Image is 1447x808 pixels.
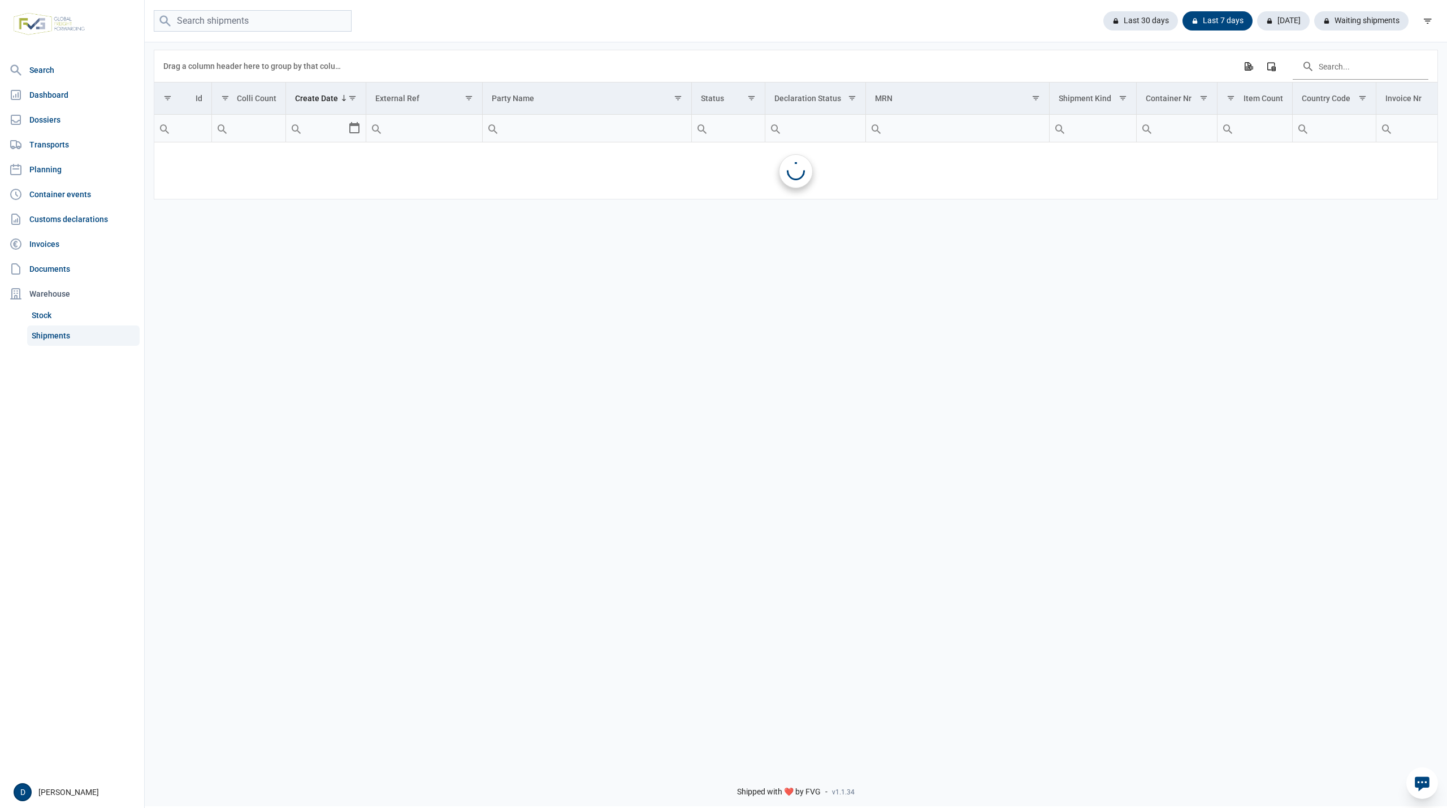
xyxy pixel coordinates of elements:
div: External Ref [375,94,419,103]
span: Show filter options for column 'Status' [747,94,756,102]
td: Column Id [154,82,211,115]
img: FVG - Global freight forwarding [9,8,89,40]
span: Show filter options for column 'Item Count' [1227,94,1235,102]
input: Filter cell [692,115,765,142]
td: Column External Ref [366,82,482,115]
a: Search [5,59,140,81]
span: No data [154,164,1437,177]
td: Filter cell [1049,115,1137,142]
div: Item Count [1244,94,1283,103]
a: Stock [27,305,140,325]
span: - [825,787,828,797]
span: Shipped with ❤️ by FVG [737,787,821,797]
a: Invoices [5,233,140,255]
div: Export all data to Excel [1238,56,1258,76]
span: Show filter options for column 'Country Code' [1358,94,1367,102]
span: Show filter options for column 'Declaration Status' [848,94,856,102]
div: Search box [366,115,387,142]
div: Data grid toolbar [163,50,1428,82]
div: Search box [1376,115,1397,142]
div: Last 7 days [1182,11,1253,31]
input: Filter cell [765,115,865,142]
span: Show filter options for column 'Container Nr' [1199,94,1208,102]
td: Filter cell [286,115,366,142]
td: Column Status [692,82,765,115]
span: Show filter options for column 'Shipment Kind' [1119,94,1127,102]
div: MRN [875,94,893,103]
div: Party Name [492,94,534,103]
td: Column Create Date [286,82,366,115]
div: Search box [483,115,503,142]
div: Search box [866,115,886,142]
td: Column MRN [866,82,1050,115]
div: Loading... [787,162,805,180]
div: Search box [692,115,712,142]
div: Search box [154,115,175,142]
td: Filter cell [1292,115,1376,142]
div: Column Chooser [1261,56,1281,76]
a: Dashboard [5,84,140,106]
input: Filter cell [1050,115,1137,142]
input: Filter cell [483,115,692,142]
a: Container events [5,183,140,206]
div: Last 30 days [1103,11,1178,31]
button: D [14,783,32,801]
div: filter [1418,11,1438,31]
td: Filter cell [1137,115,1218,142]
div: Search box [765,115,786,142]
td: Column Container Nr [1137,82,1218,115]
td: Column Party Name [482,82,692,115]
div: Container Nr [1146,94,1192,103]
div: Create Date [295,94,338,103]
input: Search in the data grid [1293,53,1428,80]
div: Declaration Status [774,94,841,103]
div: [PERSON_NAME] [14,783,137,801]
td: Filter cell [765,115,866,142]
input: Filter cell [1218,115,1292,142]
input: Search shipments [154,10,352,32]
td: Column Country Code [1292,82,1376,115]
div: Waiting shipments [1314,11,1409,31]
span: Show filter options for column 'Id' [163,94,172,102]
div: Search box [1050,115,1070,142]
span: Show filter options for column 'Party Name' [674,94,682,102]
td: Column Colli Count [211,82,286,115]
td: Filter cell [866,115,1050,142]
td: Column Shipment Kind [1049,82,1137,115]
div: [DATE] [1257,11,1310,31]
div: Colli Count [237,94,276,103]
input: Filter cell [154,115,211,142]
div: Search box [212,115,232,142]
input: Filter cell [286,115,348,142]
div: Id [196,94,202,103]
td: Column Declaration Status [765,82,866,115]
a: Documents [5,258,140,280]
div: Search box [1137,115,1157,142]
a: Planning [5,158,140,181]
div: Search box [1218,115,1238,142]
div: Shipment Kind [1059,94,1111,103]
div: Search box [286,115,306,142]
input: Filter cell [366,115,482,142]
a: Dossiers [5,108,140,131]
a: Customs declarations [5,208,140,231]
div: Search box [1293,115,1313,142]
div: Select [348,115,361,142]
td: Column Item Count [1217,82,1292,115]
input: Filter cell [212,115,286,142]
td: Filter cell [211,115,286,142]
span: Show filter options for column 'Colli Count' [221,94,229,102]
span: v1.1.34 [832,788,855,797]
div: Warehouse [5,283,140,305]
div: Country Code [1302,94,1350,103]
a: Shipments [27,325,140,346]
span: Show filter options for column 'External Ref' [465,94,473,102]
td: Filter cell [482,115,692,142]
div: Status [701,94,724,103]
div: Drag a column header here to group by that column [163,57,345,75]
